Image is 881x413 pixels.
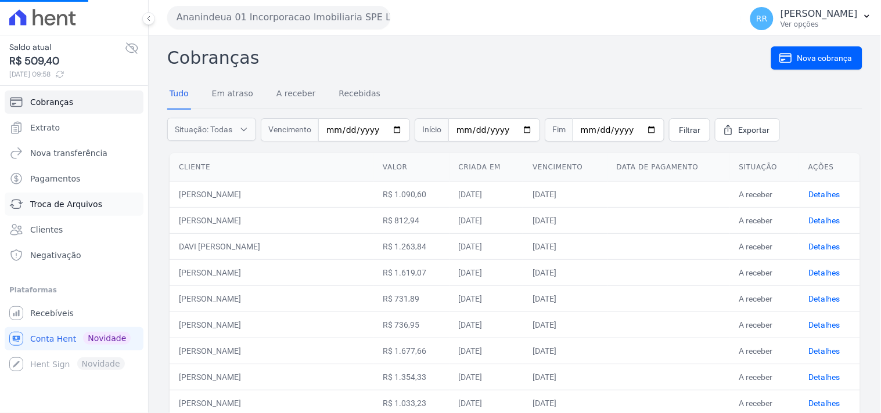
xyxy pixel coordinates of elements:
[30,173,80,184] span: Pagamentos
[808,216,840,225] a: Detalhes
[373,338,449,364] td: R$ 1.677,66
[730,285,799,311] td: A receber
[523,181,607,207] td: [DATE]
[607,153,730,182] th: Data de pagamento
[5,193,143,216] a: Troca de Arquivos
[373,181,449,207] td: R$ 1.090,60
[523,259,607,285] td: [DATE]
[170,259,373,285] td: [PERSON_NAME]
[5,244,143,267] a: Negativação
[170,364,373,390] td: [PERSON_NAME]
[30,224,63,236] span: Clientes
[167,79,191,110] a: Tudo
[30,122,60,133] span: Extrato
[373,311,449,338] td: R$ 736,95
[175,124,232,135] span: Situação: Todas
[808,268,840,277] a: Detalhes
[523,233,607,259] td: [DATE]
[373,285,449,311] td: R$ 731,89
[808,294,840,303] a: Detalhes
[781,20,858,29] p: Ver opções
[730,311,799,338] td: A receber
[274,79,318,110] a: A receber
[730,233,799,259] td: A receber
[730,181,799,207] td: A receber
[739,124,770,136] span: Exportar
[523,338,607,364] td: [DATE]
[808,242,840,251] a: Detalhes
[5,327,143,350] a: Conta Hent Novidade
[5,116,143,139] a: Extrato
[373,207,449,233] td: R$ 812,94
[373,233,449,259] td: R$ 1.263,84
[730,338,799,364] td: A receber
[450,285,524,311] td: [DATE]
[808,320,840,329] a: Detalhes
[5,142,143,165] a: Nova transferência
[30,96,73,108] span: Cobranças
[30,307,74,319] span: Recebíveis
[523,285,607,311] td: [DATE]
[83,332,131,345] span: Novidade
[373,364,449,390] td: R$ 1.354,33
[523,311,607,338] td: [DATE]
[337,79,383,110] a: Recebidas
[373,153,449,182] th: Valor
[741,2,881,35] button: RR [PERSON_NAME] Ver opções
[5,218,143,241] a: Clientes
[167,45,771,71] h2: Cobranças
[373,259,449,285] td: R$ 1.619,07
[9,53,125,69] span: R$ 509,40
[170,338,373,364] td: [PERSON_NAME]
[781,8,858,20] p: [PERSON_NAME]
[5,90,143,114] a: Cobranças
[170,285,373,311] td: [PERSON_NAME]
[415,118,448,142] span: Início
[756,15,767,23] span: RR
[170,311,373,338] td: [PERSON_NAME]
[170,181,373,207] td: [PERSON_NAME]
[170,233,373,259] td: DAVI [PERSON_NAME]
[170,153,373,182] th: Cliente
[669,118,710,142] a: Filtrar
[5,302,143,325] a: Recebíveis
[679,124,700,136] span: Filtrar
[797,52,853,64] span: Nova cobrança
[30,198,102,210] span: Troca de Arquivos
[450,364,524,390] td: [DATE]
[808,346,840,356] a: Detalhes
[545,118,573,142] span: Fim
[261,118,318,142] span: Vencimento
[167,6,390,29] button: Ananindeua 01 Incorporacao Imobiliaria SPE LTDA
[9,41,125,53] span: Saldo atual
[30,249,81,261] span: Negativação
[808,190,840,199] a: Detalhes
[167,118,256,141] button: Situação: Todas
[715,118,780,142] a: Exportar
[5,167,143,190] a: Pagamentos
[730,153,799,182] th: Situação
[808,398,840,408] a: Detalhes
[523,207,607,233] td: [DATE]
[9,90,139,376] nav: Sidebar
[450,207,524,233] td: [DATE]
[730,259,799,285] td: A receber
[450,153,524,182] th: Criada em
[210,79,256,110] a: Em atraso
[523,153,607,182] th: Vencimento
[9,69,125,79] span: [DATE] 09:58
[730,207,799,233] td: A receber
[450,181,524,207] td: [DATE]
[799,153,860,182] th: Ações
[730,364,799,390] td: A receber
[771,46,862,70] a: Nova cobrança
[450,259,524,285] td: [DATE]
[9,283,139,297] div: Plataformas
[450,338,524,364] td: [DATE]
[450,233,524,259] td: [DATE]
[450,311,524,338] td: [DATE]
[30,147,107,159] span: Nova transferência
[170,207,373,233] td: [PERSON_NAME]
[523,364,607,390] td: [DATE]
[808,372,840,382] a: Detalhes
